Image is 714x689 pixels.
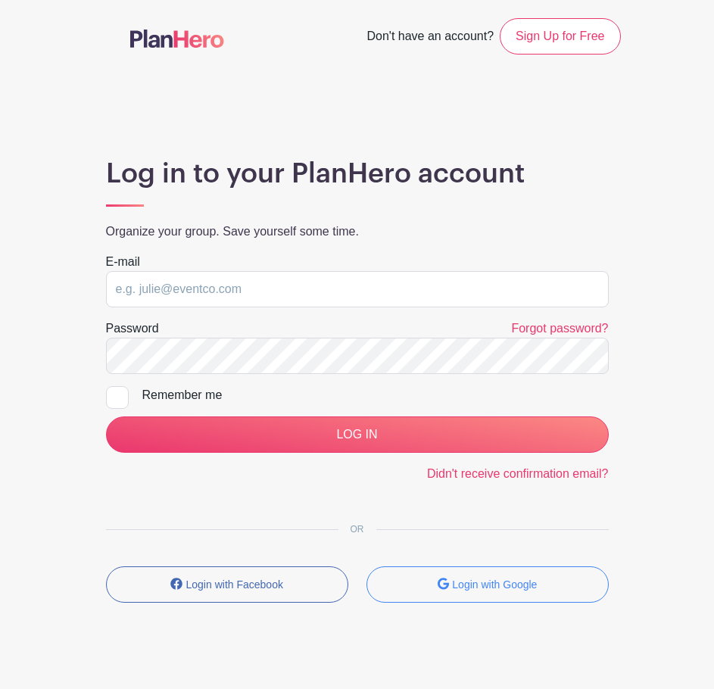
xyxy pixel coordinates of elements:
label: Password [106,320,159,338]
button: Login with Facebook [106,566,348,603]
a: Sign Up for Free [500,18,620,55]
div: Remember me [142,386,609,404]
h1: Log in to your PlanHero account [106,157,609,190]
input: LOG IN [106,416,609,453]
button: Login with Google [366,566,609,603]
small: Login with Facebook [186,578,283,591]
small: Login with Google [452,578,537,591]
p: Organize your group. Save yourself some time. [106,223,609,241]
input: e.g. julie@eventco.com [106,271,609,307]
a: Didn't receive confirmation email? [427,467,609,480]
span: Don't have an account? [366,21,494,55]
label: E-mail [106,253,140,271]
span: OR [338,524,376,535]
img: logo-507f7623f17ff9eddc593b1ce0a138ce2505c220e1c5a4e2b4648c50719b7d32.svg [130,30,224,48]
a: Forgot password? [511,322,608,335]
